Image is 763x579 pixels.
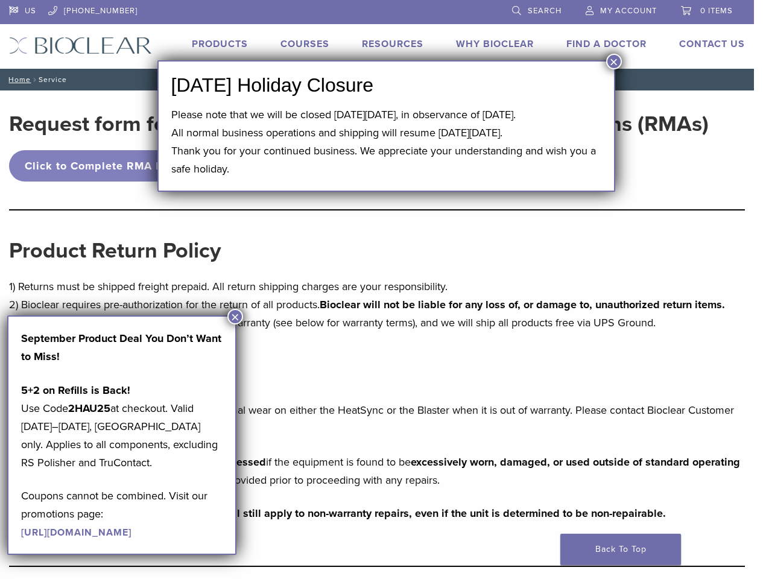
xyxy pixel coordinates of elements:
[9,277,745,332] p: 1) Returns must be shipped freight prepaid. All return shipping charges are your responsibility. ...
[528,6,562,16] span: Search
[280,38,329,50] a: Courses
[192,38,248,50] a: Products
[320,298,725,311] strong: Bioclear will not be liable for any loss of, or damage to, unauthorized return items.
[9,507,666,520] strong: Please also note that a standard repair fee will still apply to non-warranty repairs, even if the...
[9,453,745,489] p: Please note that if the equipment is found to be . In such cases, an estimate will be provided pr...
[9,111,709,137] strong: Request form for Repairs or Return Merchandise Authorizations (RMAs)
[679,38,745,50] a: Contact Us
[9,37,152,54] img: Bioclear
[456,38,534,50] a: Why Bioclear
[560,534,681,565] a: Back To Top
[9,150,198,182] a: Click to Complete RMA Form
[566,38,647,50] a: Find A Doctor
[600,6,657,16] span: My Account
[9,365,745,394] h4: Bioclear Standard Repair Charges
[9,401,745,437] p: Bioclear offers a standard repair charge for normal wear on either the HeatSync or the Blaster wh...
[31,77,39,83] span: /
[362,38,423,50] a: Resources
[5,75,31,84] a: Home
[9,238,221,264] strong: Product Return Policy
[700,6,733,16] span: 0 items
